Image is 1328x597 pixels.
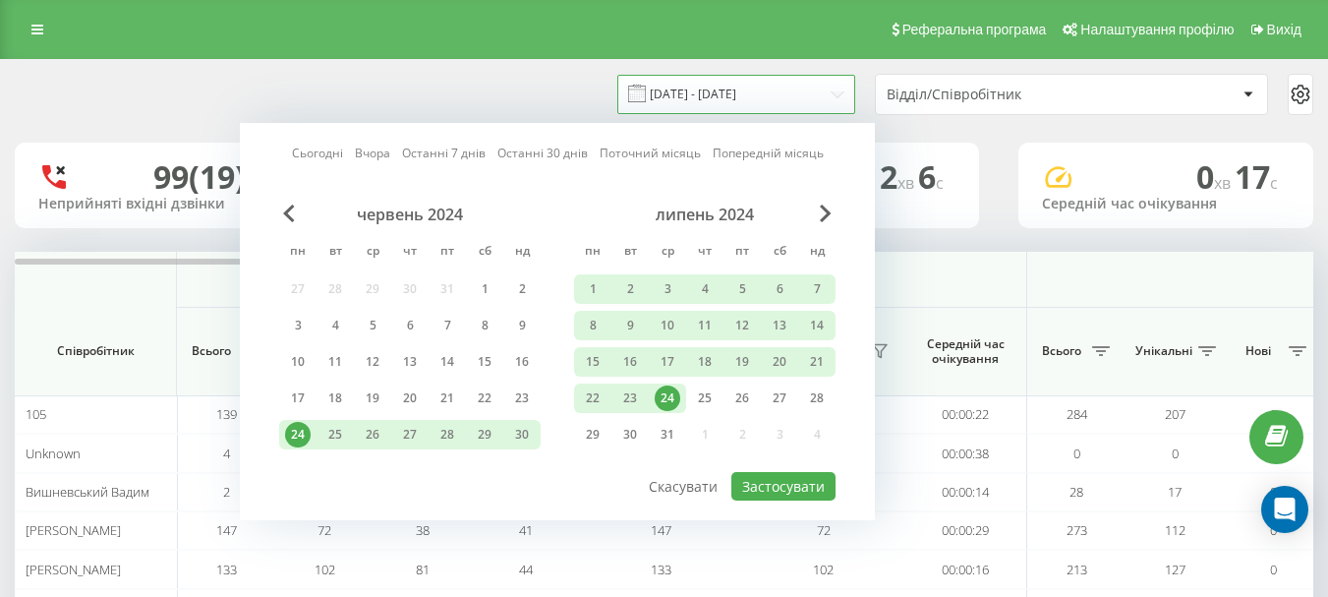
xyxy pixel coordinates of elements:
div: 15 [472,349,497,375]
div: 25 [692,386,718,411]
div: 10 [285,349,311,375]
span: Налаштування профілю [1080,22,1234,37]
div: 20 [767,349,792,375]
div: нд 30 черв 2024 р. [503,420,541,449]
div: 16 [509,349,535,375]
span: Previous Month [283,205,295,222]
div: пн 24 черв 2024 р. [279,420,317,449]
div: 26 [360,422,385,448]
div: 17 [655,349,680,375]
div: сб 8 черв 2024 р. [466,311,503,340]
span: 127 [1165,561,1185,578]
abbr: п’ятниця [433,238,462,268]
abbr: середа [358,238,387,268]
span: Вхідні дзвінки [228,271,975,287]
div: пн 22 лип 2024 р. [574,384,611,413]
span: c [936,172,944,194]
div: 27 [767,386,792,411]
span: 38 [416,521,430,539]
div: ср 26 черв 2024 р. [354,420,391,449]
div: нд 14 лип 2024 р. [798,311,836,340]
div: нд 7 лип 2024 р. [798,274,836,304]
abbr: неділя [507,238,537,268]
div: 29 [580,422,606,448]
abbr: субота [470,238,499,268]
div: вт 11 черв 2024 р. [317,347,354,377]
div: пт 28 черв 2024 р. [429,420,466,449]
div: ср 31 лип 2024 р. [649,420,686,449]
div: 12 [729,313,755,338]
span: 17 [1235,155,1278,198]
span: 102 [813,561,834,578]
div: 18 [692,349,718,375]
div: вт 23 лип 2024 р. [611,384,649,413]
div: сб 13 лип 2024 р. [761,311,798,340]
div: пт 21 черв 2024 р. [429,384,466,413]
div: ср 12 черв 2024 р. [354,347,391,377]
div: 7 [804,276,830,302]
span: хв [1214,172,1235,194]
div: 5 [729,276,755,302]
span: 284 [1067,405,1087,423]
abbr: понеділок [578,238,607,268]
span: 0 [1073,445,1080,462]
a: Попередній місяць [713,144,824,162]
div: чт 13 черв 2024 р. [391,347,429,377]
div: чт 11 лип 2024 р. [686,311,723,340]
div: сб 27 лип 2024 р. [761,384,798,413]
span: 0 [1196,155,1235,198]
span: 133 [651,561,671,578]
span: 72 [318,521,331,539]
span: Реферальна програма [902,22,1047,37]
div: 16 [617,349,643,375]
div: 21 [434,386,460,411]
div: пт 19 лип 2024 р. [723,347,761,377]
div: 21 [804,349,830,375]
button: Застосувати [731,472,836,501]
div: 28 [804,386,830,411]
abbr: п’ятниця [727,238,757,268]
div: вт 30 лип 2024 р. [611,420,649,449]
span: Співробітник [31,343,159,359]
div: чт 20 черв 2024 р. [391,384,429,413]
abbr: субота [765,238,794,268]
span: 2 [223,483,230,501]
div: 11 [322,349,348,375]
div: 7 [434,313,460,338]
div: 5 [360,313,385,338]
div: 24 [285,422,311,448]
span: 133 [216,561,237,578]
div: нд 21 лип 2024 р. [798,347,836,377]
div: Неприйняті вхідні дзвінки [38,196,286,212]
span: 139 [216,405,237,423]
div: сб 22 черв 2024 р. [466,384,503,413]
td: 00:00:14 [904,473,1027,511]
div: 6 [767,276,792,302]
span: 6 [918,155,944,198]
div: 28 [434,422,460,448]
div: сб 29 черв 2024 р. [466,420,503,449]
td: 00:00:29 [904,511,1027,550]
div: 1 [580,276,606,302]
span: 4 [223,445,230,462]
div: нд 28 лип 2024 р. [798,384,836,413]
div: 19 [729,349,755,375]
div: чт 18 лип 2024 р. [686,347,723,377]
div: пн 3 черв 2024 р. [279,311,317,340]
span: c [1270,172,1278,194]
div: ср 10 лип 2024 р. [649,311,686,340]
div: сб 1 черв 2024 р. [466,274,503,304]
span: Всього [1037,343,1086,359]
span: 207 [1165,405,1185,423]
div: 29 [472,422,497,448]
span: 112 [1165,521,1185,539]
span: 105 [26,405,46,423]
div: 8 [580,313,606,338]
span: 0 [1270,561,1277,578]
div: 4 [322,313,348,338]
div: 22 [472,386,497,411]
a: Останні 30 днів [497,144,588,162]
div: 3 [285,313,311,338]
div: пт 7 черв 2024 р. [429,311,466,340]
span: 41 [519,521,533,539]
